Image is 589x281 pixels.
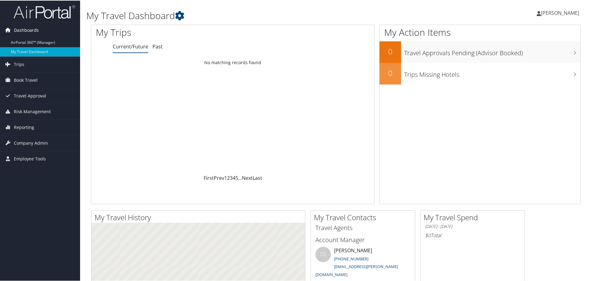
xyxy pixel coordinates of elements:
a: 4 [233,174,235,181]
a: 0Trips Missing Hotels [380,62,580,84]
a: Current/Future [113,43,148,49]
span: $0 [425,231,431,238]
h2: 0 [380,67,401,78]
td: No matching records found [91,56,374,68]
span: Travel Approval [14,88,46,103]
a: 3 [230,174,233,181]
h3: Account Manager [315,235,410,244]
a: 5 [235,174,238,181]
img: airportal-logo.png [14,4,75,19]
a: First [204,174,214,181]
a: 0Travel Approvals Pending (Advisor Booked) [380,41,580,62]
span: Book Travel [14,72,38,87]
h1: My Action Items [380,25,580,38]
h3: Travel Approvals Pending (Advisor Booked) [404,45,580,57]
a: Last [253,174,262,181]
a: Prev [214,174,224,181]
span: Risk Management [14,103,51,119]
a: [PERSON_NAME] [537,3,585,22]
h3: Travel Agents [315,223,410,232]
span: Reporting [14,119,34,134]
h3: Trips Missing Hotels [404,67,580,78]
span: Company Admin [14,135,48,150]
h2: My Travel Contacts [314,212,415,222]
h2: My Travel History [95,212,305,222]
a: Next [242,174,253,181]
span: Trips [14,56,24,72]
span: … [238,174,242,181]
a: Past [152,43,163,49]
h1: My Trips [96,25,252,38]
h2: My Travel Spend [424,212,525,222]
li: [PERSON_NAME] [312,246,413,279]
span: Employee Tools [14,151,46,166]
a: [EMAIL_ADDRESS][PERSON_NAME][DOMAIN_NAME] [315,263,398,277]
span: Dashboards [14,22,39,37]
h6: Total [425,231,520,238]
a: 2 [227,174,230,181]
a: 1 [224,174,227,181]
h1: My Travel Dashboard [86,9,419,22]
a: [PHONE_NUMBER] [334,255,368,261]
span: [PERSON_NAME] [541,9,579,16]
div: DS [315,246,331,262]
h2: 0 [380,46,401,56]
h6: [DATE] - [DATE] [425,223,520,229]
